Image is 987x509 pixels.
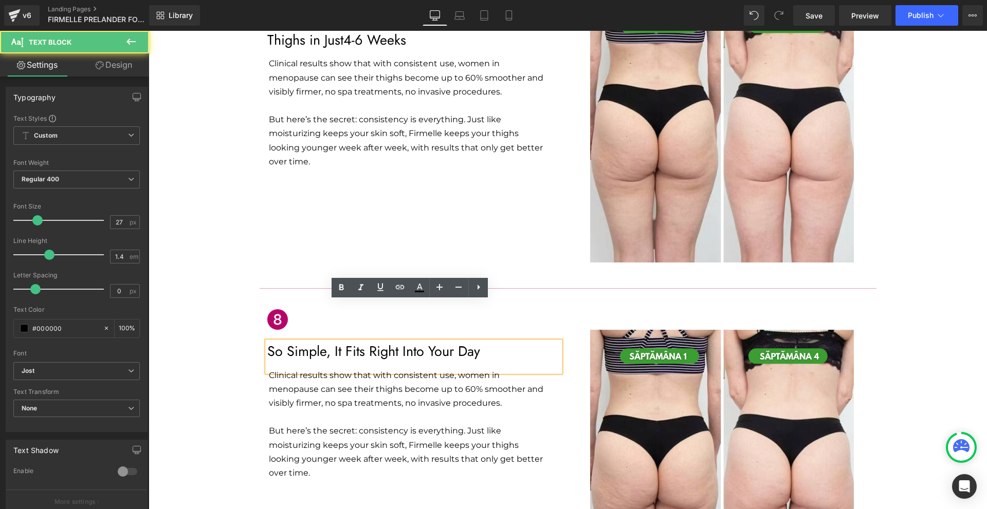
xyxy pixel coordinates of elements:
span: Library [169,11,193,20]
a: Laptop [447,5,472,26]
div: Text Color [13,306,140,313]
div: v6 [21,9,33,22]
a: New Library [149,5,200,26]
div: Font [13,350,140,357]
div: Text Transform [13,388,140,395]
div: Enable [13,467,107,478]
div: Font Weight [13,159,140,166]
p: But here’s the secret: consistency is everything. Just like moisturizing keeps your skin soft, Fi... [120,82,396,138]
span: em [130,253,138,260]
div: Open Intercom Messenger [952,474,977,499]
div: Typography [13,87,56,102]
div: Line Height [13,237,140,244]
p: Clinical results show that with consistent use, women in menopause can see their thighs become up... [120,337,396,380]
a: Desktop [423,5,447,26]
div: Font Size [13,203,140,210]
span: px [130,219,138,225]
span: Text Block [29,38,71,46]
input: Color [32,323,98,334]
span: FIRMELLE PRELANDER FOR HORMONAL THIGHS [48,15,147,24]
div: Text Styles [13,114,140,122]
span: Preview [851,10,879,21]
button: Undo [744,5,764,26]
p: So Simple, It Fits Right Into Your Day [119,311,412,330]
b: Regular 400 [22,175,60,183]
span: Publish [908,11,934,20]
a: v6 [4,5,40,26]
a: Tablet [472,5,497,26]
i: Jost [22,367,35,375]
span: Save [806,10,822,21]
span: px [130,288,138,294]
div: Text Shadow [13,440,59,455]
p: More settings [54,497,96,506]
button: More [962,5,983,26]
button: Publish [895,5,958,26]
a: Landing Pages [48,5,166,13]
a: Mobile [497,5,521,26]
p: But here’s the secret: consistency is everything. Just like moisturizing keeps your skin soft, Fi... [120,393,396,449]
div: % [115,319,139,337]
button: Redo [769,5,789,26]
b: Custom [34,131,58,140]
a: Preview [839,5,891,26]
b: None [22,404,38,412]
a: Design [77,53,151,77]
p: Clinical results show that with consistent use, women in menopause can see their thighs become up... [120,26,396,68]
div: Letter Spacing [13,272,140,279]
